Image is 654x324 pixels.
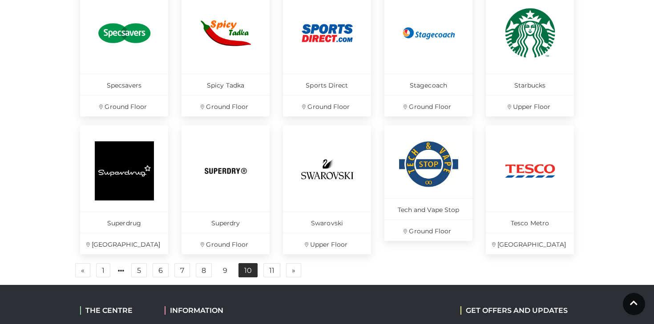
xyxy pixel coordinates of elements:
[283,233,371,254] p: Upper Floor
[174,263,190,277] a: 7
[384,74,472,95] p: Stagecoach
[196,263,212,277] a: 8
[486,212,574,233] p: Tesco Metro
[384,125,472,241] a: Tech and Vape Stop Ground Floor
[283,74,371,95] p: Sports Direct
[486,233,574,254] p: [GEOGRAPHIC_DATA]
[384,95,472,116] p: Ground Floor
[80,125,168,254] a: Superdrug [GEOGRAPHIC_DATA]
[283,95,371,116] p: Ground Floor
[263,263,280,277] a: 11
[486,74,574,95] p: Starbucks
[81,267,85,273] span: «
[283,125,371,254] a: Swarovski Upper Floor
[80,306,151,315] h2: THE CENTRE
[460,306,568,315] h2: GET OFFERS AND UPDATES
[486,95,574,116] p: Upper Floor
[80,233,168,254] p: [GEOGRAPHIC_DATA]
[238,263,258,277] a: 10
[80,212,168,233] p: Superdrug
[486,125,574,254] a: Tesco Metro [GEOGRAPHIC_DATA]
[165,306,278,315] h2: INFORMATION
[218,264,233,278] a: 9
[153,263,169,277] a: 6
[384,198,472,220] p: Tech and Vape Stop
[182,212,270,233] p: Superdry
[182,74,270,95] p: Spicy Tadka
[384,220,472,241] p: Ground Floor
[131,263,147,277] a: 5
[75,263,90,277] a: Previous
[292,267,295,273] span: »
[286,263,301,277] a: Next
[80,95,168,116] p: Ground Floor
[182,95,270,116] p: Ground Floor
[96,263,110,277] a: 1
[182,125,270,254] a: Superdry Ground Floor
[283,212,371,233] p: Swarovski
[182,233,270,254] p: Ground Floor
[80,74,168,95] p: Specsavers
